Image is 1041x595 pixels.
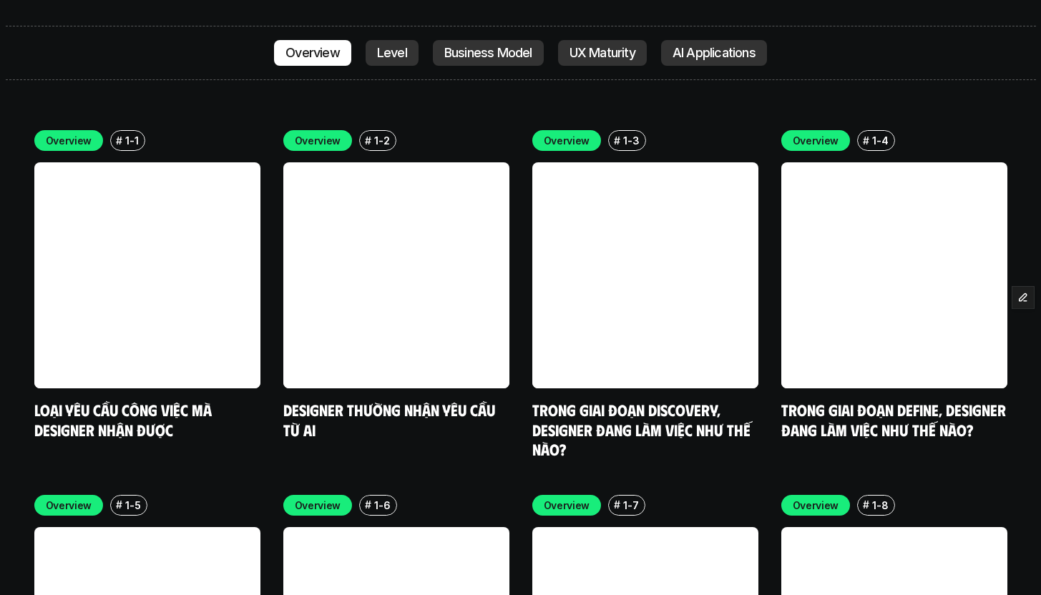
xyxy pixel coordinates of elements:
a: Level [366,40,419,66]
p: Overview [544,133,590,148]
h6: # [116,135,122,146]
a: Loại yêu cầu công việc mà designer nhận được [34,400,215,439]
p: 1-3 [623,133,639,148]
a: AI Applications [661,40,767,66]
p: 1-2 [374,133,389,148]
p: Overview [544,498,590,513]
a: UX Maturity [558,40,647,66]
h6: # [863,499,869,510]
p: 1-4 [872,133,888,148]
p: 1-8 [872,498,888,513]
h6: # [365,135,371,146]
h6: # [614,135,620,146]
h6: # [614,499,620,510]
h6: # [863,135,869,146]
button: Edit Framer Content [1012,287,1034,308]
p: Overview [46,498,92,513]
p: 1-5 [125,498,140,513]
p: Overview [295,133,341,148]
a: Business Model [433,40,544,66]
a: Trong giai đoạn Define, designer đang làm việc như thế nào? [781,400,1010,439]
p: Overview [793,133,839,148]
h6: # [116,499,122,510]
a: Designer thường nhận yêu cầu từ ai [283,400,499,439]
p: Overview [295,498,341,513]
p: 1-6 [374,498,390,513]
p: Overview [285,46,340,60]
a: Overview [274,40,351,66]
a: Trong giai đoạn Discovery, designer đang làm việc như thế nào? [532,400,754,458]
p: 1-7 [623,498,638,513]
p: UX Maturity [570,46,635,60]
h6: # [365,499,371,510]
p: Overview [793,498,839,513]
p: 1-1 [125,133,138,148]
p: Level [377,46,407,60]
p: AI Applications [673,46,756,60]
p: Business Model [444,46,532,60]
p: Overview [46,133,92,148]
